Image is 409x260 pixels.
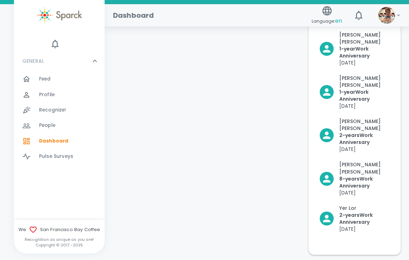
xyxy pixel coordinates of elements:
[39,138,68,145] span: Dashboard
[14,87,105,102] a: Profile
[14,225,105,234] span: We San Francisco Bay Coffee
[339,102,389,109] p: [DATE]
[339,118,389,132] p: [PERSON_NAME] [PERSON_NAME]
[14,102,105,118] a: Recognize!
[320,205,389,232] button: Click to Recognize!
[320,118,389,153] button: Click to Recognize!
[14,133,105,149] a: Dashboard
[314,26,389,66] div: Click to Recognize!
[309,3,345,28] button: Language:en
[339,75,389,89] p: [PERSON_NAME] [PERSON_NAME]
[339,175,389,189] p: 8- years Work Anniversary
[39,76,51,83] span: Feed
[339,31,389,45] p: [PERSON_NAME] [PERSON_NAME]
[320,75,389,109] button: Click to Recognize!
[312,16,342,26] span: Language:
[39,91,55,98] span: Profile
[339,205,389,212] p: Yer Lor
[39,122,55,129] span: People
[339,161,389,175] p: [PERSON_NAME] [PERSON_NAME]
[14,51,105,71] div: GENERAL
[14,237,105,242] p: Recognition as unique as you are!
[14,7,105,23] a: Sparck logo
[39,107,66,114] span: Recognize!
[314,155,389,196] div: Click to Recognize!
[14,242,105,248] p: Copyright © 2017 - 2025
[339,132,389,146] p: 2- years Work Anniversary
[39,153,73,160] span: Pulse Surveys
[339,225,389,232] p: [DATE]
[339,212,389,225] p: 2- years Work Anniversary
[14,118,105,133] a: People
[339,146,389,153] p: [DATE]
[314,69,389,109] div: Click to Recognize!
[339,189,389,196] p: [DATE]
[320,31,389,66] button: Click to Recognize!
[339,59,389,66] p: [DATE]
[314,199,389,232] div: Click to Recognize!
[37,7,82,23] img: Sparck logo
[14,149,105,164] a: Pulse Surveys
[339,45,389,59] p: 1- year Work Anniversary
[378,7,395,24] img: Picture of Davis
[22,58,44,64] p: GENERAL
[314,112,389,153] div: Click to Recognize!
[14,71,105,167] div: GENERAL
[339,89,389,102] p: 1- year Work Anniversary
[113,10,154,21] h1: Dashboard
[14,71,105,87] a: Feed
[335,17,342,25] span: en
[320,161,389,196] button: Click to Recognize!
